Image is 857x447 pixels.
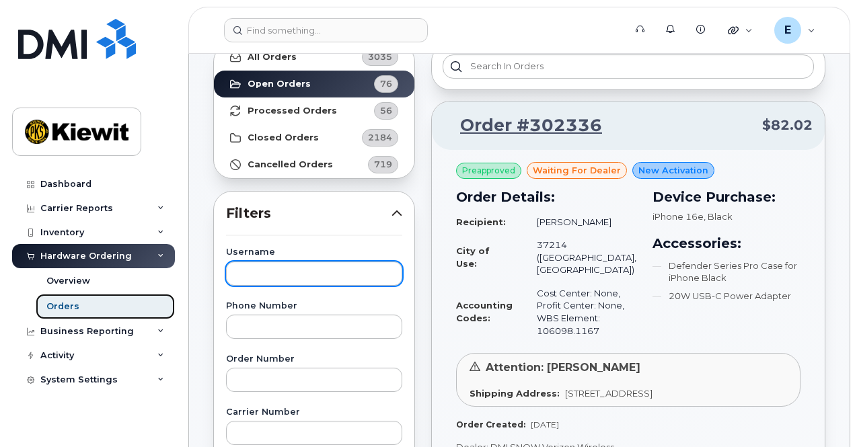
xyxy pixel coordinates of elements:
strong: All Orders [248,52,297,63]
div: Emilio.Gutierrez [765,17,825,44]
strong: City of Use: [456,245,490,269]
span: Preapproved [462,165,515,177]
a: Cancelled Orders719 [214,151,414,178]
span: 719 [374,158,392,171]
strong: Closed Orders [248,132,319,143]
a: Closed Orders2184 [214,124,414,151]
a: Open Orders76 [214,71,414,97]
span: $82.02 [762,116,813,135]
label: Phone Number [226,302,402,311]
strong: Shipping Address: [470,388,560,399]
span: Filters [226,204,392,223]
span: New Activation [638,164,708,177]
a: Processed Orders56 [214,97,414,124]
span: waiting for dealer [533,164,621,177]
strong: Recipient: [456,216,506,227]
span: Attention: [PERSON_NAME] [486,361,640,374]
span: [DATE] [531,419,559,430]
li: 20W USB-C Power Adapter [653,290,800,302]
h3: Accessories: [653,233,800,253]
input: Find something... [224,18,428,42]
span: 3035 [368,50,392,63]
strong: Processed Orders [248,106,337,116]
strong: Accounting Codes: [456,300,513,323]
h3: Device Purchase: [653,187,800,207]
span: E [784,22,791,38]
a: All Orders3035 [214,44,414,71]
li: Defender Series Pro Case for iPhone Black [653,259,800,284]
span: 56 [380,104,392,117]
h3: Order Details: [456,187,636,207]
span: , Black [704,211,733,222]
iframe: Messenger Launcher [798,389,847,437]
strong: Cancelled Orders [248,159,333,170]
span: [STREET_ADDRESS] [565,388,653,399]
span: 2184 [368,131,392,144]
label: Carrier Number [226,408,402,417]
td: 37214 ([GEOGRAPHIC_DATA], [GEOGRAPHIC_DATA]) [525,233,636,282]
td: Cost Center: None, Profit Center: None, WBS Element: 106098.1167 [525,282,636,342]
span: 76 [380,77,392,90]
strong: Open Orders [248,79,311,89]
input: Search in orders [443,54,814,79]
td: [PERSON_NAME] [525,210,636,234]
a: Order #302336 [444,114,602,138]
span: iPhone 16e [653,211,704,222]
label: Username [226,248,402,257]
label: Order Number [226,355,402,364]
strong: Order Created: [456,419,525,430]
div: Quicklinks [718,17,762,44]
